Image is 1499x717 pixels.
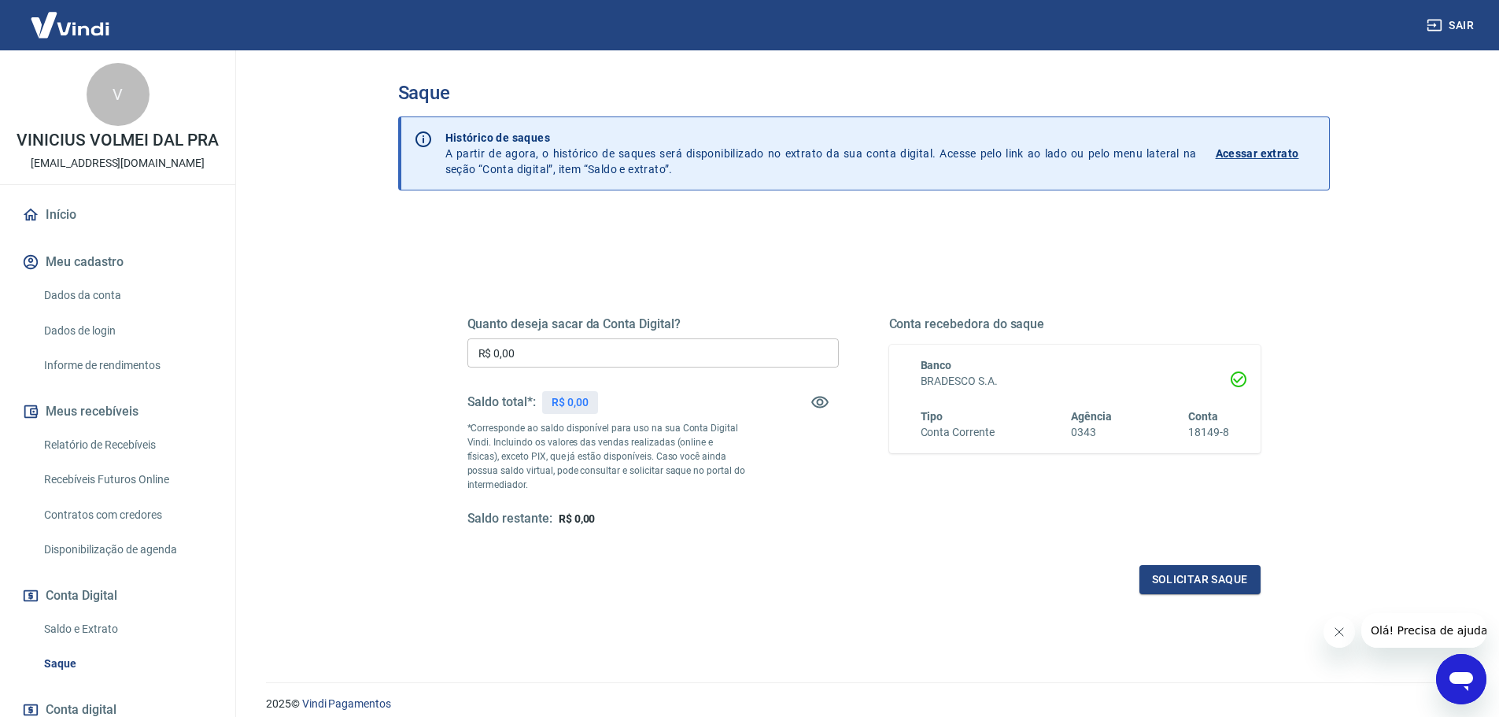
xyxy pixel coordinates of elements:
h6: Conta Corrente [921,424,995,441]
a: Vindi Pagamentos [302,697,391,710]
p: R$ 0,00 [552,394,589,411]
a: Acessar extrato [1216,130,1316,177]
h3: Saque [398,82,1330,104]
span: Banco [921,359,952,371]
img: Vindi [19,1,121,49]
p: *Corresponde ao saldo disponível para uso na sua Conta Digital Vindi. Incluindo os valores das ve... [467,421,746,492]
span: Tipo [921,410,943,423]
a: Relatório de Recebíveis [38,429,216,461]
iframe: Fechar mensagem [1324,616,1355,648]
p: Histórico de saques [445,130,1197,146]
p: A partir de agora, o histórico de saques será disponibilizado no extrato da sua conta digital. Ac... [445,130,1197,177]
a: Recebíveis Futuros Online [38,464,216,496]
a: Dados da conta [38,279,216,312]
span: Olá! Precisa de ajuda? [9,11,132,24]
h6: BRADESCO S.A. [921,373,1229,390]
p: VINICIUS VOLMEI DAL PRA [17,132,219,149]
h5: Saldo restante: [467,511,552,527]
h5: Saldo total*: [467,394,536,410]
h6: 18149-8 [1188,424,1229,441]
a: Saldo e Extrato [38,613,216,645]
a: Saque [38,648,216,680]
h5: Quanto deseja sacar da Conta Digital? [467,316,839,332]
a: Informe de rendimentos [38,349,216,382]
iframe: Mensagem da empresa [1361,613,1486,648]
a: Dados de login [38,315,216,347]
a: Contratos com credores [38,499,216,531]
div: V [87,63,150,126]
span: R$ 0,00 [559,512,596,525]
button: Conta Digital [19,578,216,613]
h5: Conta recebedora do saque [889,316,1261,332]
iframe: Botão para abrir a janela de mensagens [1436,654,1486,704]
p: Acessar extrato [1216,146,1299,161]
a: Início [19,198,216,232]
button: Solicitar saque [1139,565,1261,594]
button: Meu cadastro [19,245,216,279]
p: [EMAIL_ADDRESS][DOMAIN_NAME] [31,155,205,172]
span: Conta [1188,410,1218,423]
button: Meus recebíveis [19,394,216,429]
p: 2025 © [266,696,1461,712]
h6: 0343 [1071,424,1112,441]
a: Disponibilização de agenda [38,534,216,566]
span: Agência [1071,410,1112,423]
button: Sair [1423,11,1480,40]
